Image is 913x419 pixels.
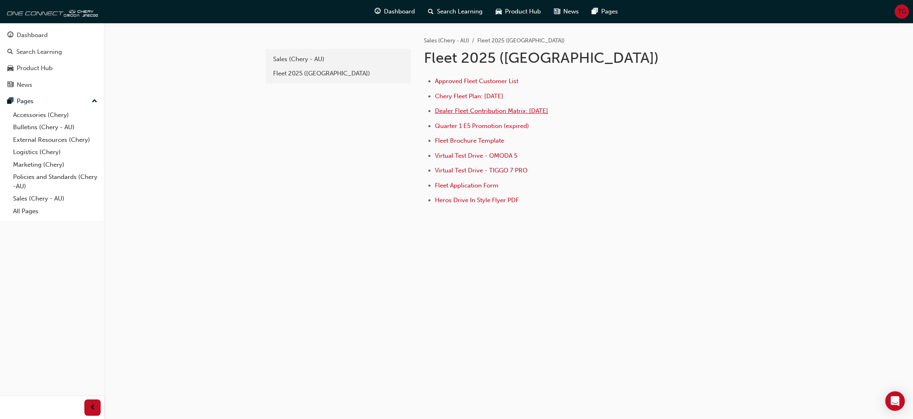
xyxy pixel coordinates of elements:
[3,61,101,76] a: Product Hub
[384,7,415,16] span: Dashboard
[17,97,33,106] div: Pages
[437,7,483,16] span: Search Learning
[3,94,101,109] button: Pages
[3,77,101,93] a: News
[421,3,489,20] a: search-iconSearch Learning
[489,3,547,20] a: car-iconProduct Hub
[435,77,518,85] a: Approved Fleet Customer List
[10,192,101,205] a: Sales (Chery - AU)
[7,65,13,72] span: car-icon
[7,32,13,39] span: guage-icon
[435,137,504,144] a: Fleet Brochure Template
[554,7,560,17] span: news-icon
[3,28,101,43] a: Dashboard
[3,26,101,94] button: DashboardSearch LearningProduct HubNews
[435,93,503,100] a: Chery Fleet Plan: [DATE]
[17,80,32,90] div: News
[273,55,404,64] div: Sales (Chery - AU)
[10,205,101,218] a: All Pages
[563,7,579,16] span: News
[10,146,101,159] a: Logistics (Chery)
[7,82,13,89] span: news-icon
[496,7,502,17] span: car-icon
[435,152,517,159] a: Virtual Test Drive - OMODA 5
[428,7,434,17] span: search-icon
[424,37,469,44] a: Sales (Chery - AU)
[505,7,541,16] span: Product Hub
[435,167,527,174] a: Virtual Test Drive - TIGGO 7 PRO
[10,171,101,192] a: Policies and Standards (Chery -AU)
[4,3,98,20] img: oneconnect
[895,4,909,19] button: TG
[898,7,906,16] span: TG
[435,107,548,115] a: Dealer Fleet Contribution Matrix: [DATE]
[435,122,529,130] a: Quarter 1 E5 Promotion (expired)
[92,96,97,107] span: up-icon
[17,31,48,40] div: Dashboard
[885,391,905,411] div: Open Intercom Messenger
[90,403,96,413] span: prev-icon
[477,36,565,46] li: Fleet 2025 ([GEOGRAPHIC_DATA])
[269,52,408,66] a: Sales (Chery - AU)
[3,44,101,60] a: Search Learning
[368,3,421,20] a: guage-iconDashboard
[273,69,404,78] div: Fleet 2025 ([GEOGRAPHIC_DATA])
[435,182,498,189] a: Fleet Application Form
[601,7,618,16] span: Pages
[7,49,13,56] span: search-icon
[375,7,381,17] span: guage-icon
[269,66,408,81] a: Fleet 2025 ([GEOGRAPHIC_DATA])
[585,3,624,20] a: pages-iconPages
[547,3,585,20] a: news-iconNews
[16,47,62,57] div: Search Learning
[10,121,101,134] a: Bulletins (Chery - AU)
[435,196,519,204] a: Heros Drive In Style Flyer PDF
[7,98,13,105] span: pages-icon
[592,7,598,17] span: pages-icon
[10,159,101,171] a: Marketing (Chery)
[10,134,101,146] a: External Resources (Chery)
[424,49,691,67] h1: Fleet 2025 ([GEOGRAPHIC_DATA])
[10,109,101,121] a: Accessories (Chery)
[17,64,53,73] div: Product Hub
